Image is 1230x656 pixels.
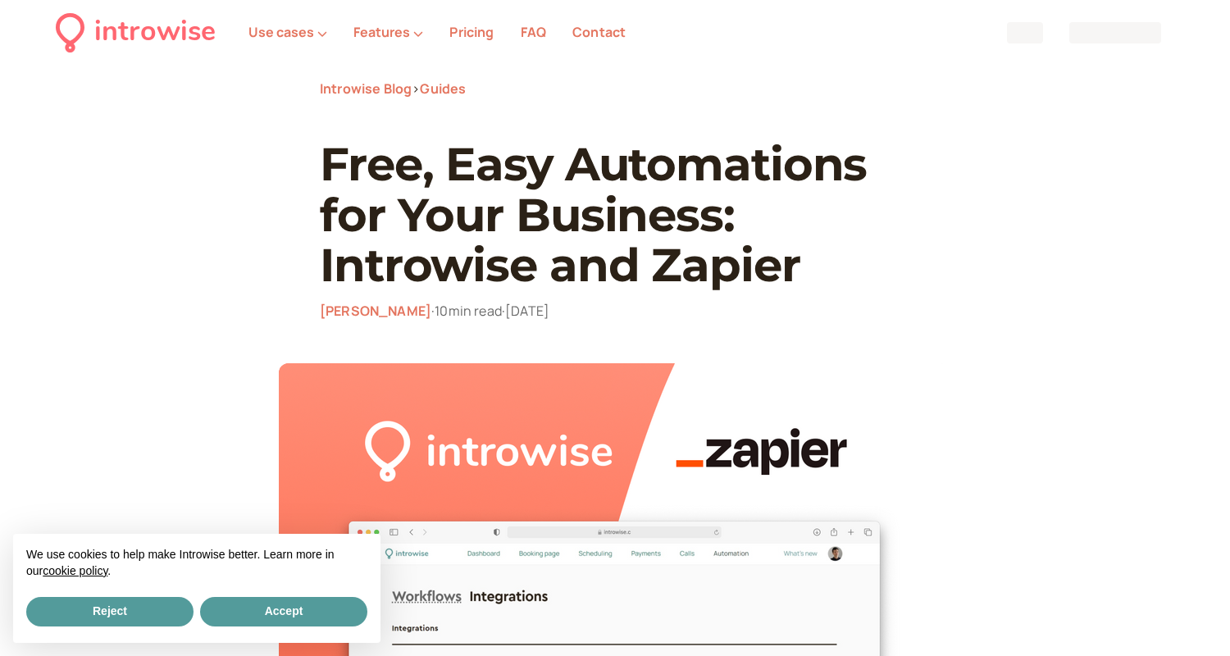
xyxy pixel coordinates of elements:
[56,10,216,55] a: introwise
[353,25,423,39] button: Features
[94,10,216,55] div: introwise
[435,302,505,320] span: 10 min read
[320,80,412,98] a: Introwise Blog
[1069,22,1161,43] span: Loading...
[43,564,107,577] a: cookie policy
[13,534,380,594] div: We use cookies to help make Introwise better. Learn more in our .
[248,25,327,39] button: Use cases
[200,597,367,626] button: Accept
[505,302,549,320] time: [DATE]
[26,597,194,626] button: Reject
[502,302,505,320] span: ·
[412,80,420,98] span: >
[320,302,431,320] a: [PERSON_NAME]
[449,23,494,41] a: Pricing
[320,139,910,291] h1: Free, Easy Automations for Your Business: Introwise and Zapier
[1007,22,1043,43] span: Loading...
[431,302,435,320] span: ·
[420,80,466,98] a: Guides
[572,23,626,41] a: Contact
[521,23,546,41] a: FAQ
